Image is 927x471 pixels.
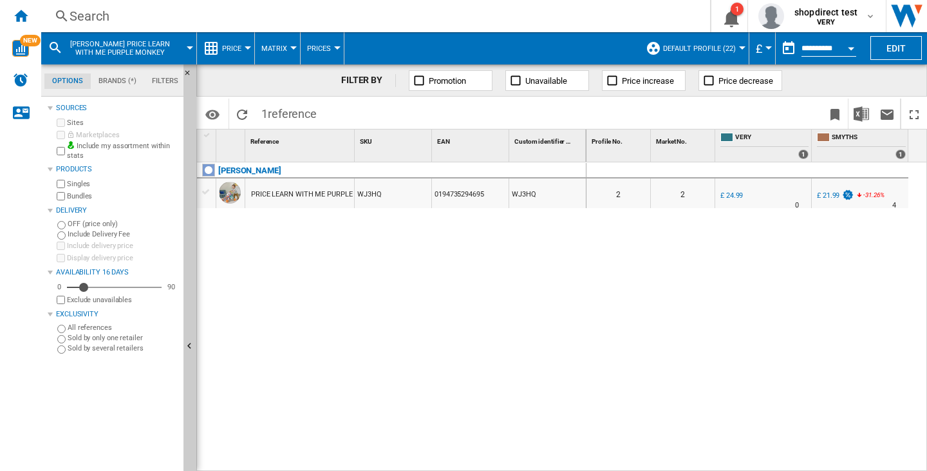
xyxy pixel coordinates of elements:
[720,191,743,200] div: £ 24.99
[663,32,742,64] button: Default profile (22)
[854,106,869,122] img: excel-24x24.png
[795,199,799,212] div: Delivery Time : 0 day
[250,138,279,145] span: Reference
[817,18,835,26] b: VERY
[67,281,162,294] md-slider: Availability
[200,102,225,126] button: Options
[663,44,736,53] span: Default profile (22)
[589,130,650,149] div: Profile No. Sort None
[509,178,586,208] div: WJ3HQ
[222,44,241,53] span: Price
[432,178,509,208] div: 0194735294695
[892,199,896,212] div: Delivery Time : 4 days
[57,131,65,139] input: Marketplaces
[698,70,782,91] button: Price decrease
[56,103,178,113] div: Sources
[68,333,178,343] label: Sold by only one retailer
[814,130,908,162] div: SMYTHS 1 offers sold by SMYTHS
[862,189,870,205] i: %
[749,32,776,64] md-menu: Currency
[57,231,66,240] input: Include Delivery Fee
[586,178,650,208] div: 2
[251,180,384,209] div: PRICE LEARN WITH ME PURPLE MONKEY
[718,76,773,86] span: Price decrease
[67,191,178,201] label: Bundles
[756,42,762,55] span: £
[776,35,801,61] button: md-calendar
[67,179,178,189] label: Singles
[822,99,848,129] button: Bookmark this report
[67,141,75,149] img: mysite-bg-18x18.png
[248,130,354,149] div: Reference Sort None
[67,130,178,140] label: Marketplaces
[863,191,879,198] span: -31.26
[57,254,65,262] input: Display delivery price
[357,130,431,149] div: Sort None
[261,32,294,64] button: Matrix
[718,130,811,162] div: VERY 1 offers sold by VERY
[68,40,172,57] span: FISHER PRICE LEARN WITH ME PURPLE MONKEY
[651,178,715,208] div: 2
[203,32,248,64] div: Price
[144,73,186,89] md-tab-item: Filters
[758,3,784,29] img: profile.jpg
[731,3,744,15] div: 1
[735,133,809,144] span: VERY
[68,343,178,353] label: Sold by several retailers
[222,32,248,64] button: Price
[435,130,509,149] div: EAN Sort None
[57,180,65,188] input: Singles
[68,323,178,332] label: All references
[44,73,91,89] md-tab-item: Options
[218,163,281,178] div: Click to filter on that brand
[70,7,677,25] div: Search
[56,267,178,278] div: Availability 16 Days
[57,345,66,354] input: Sold by several retailers
[798,149,809,159] div: 1 offers sold by VERY
[839,35,863,58] button: Open calendar
[505,70,589,91] button: Unavailable
[817,191,839,200] div: £ 21.99
[602,70,686,91] button: Price increase
[653,130,715,149] div: Market No. Sort None
[592,138,623,145] span: Profile No.
[718,189,743,202] div: £ 24.99
[13,72,28,88] img: alerts-logo.svg
[437,138,450,145] span: EAN
[756,32,769,64] button: £
[307,32,337,64] button: Prices
[815,189,854,202] div: £ 21.99
[901,99,927,129] button: Maximize
[848,99,874,129] button: Download in Excel
[895,149,906,159] div: 1 offers sold by SMYTHS
[870,36,922,60] button: Edit
[355,178,431,208] div: WJ3HQ
[12,40,29,57] img: wise-card.svg
[67,118,178,128] label: Sites
[57,119,65,127] input: Sites
[525,76,567,86] span: Unavailable
[68,219,178,229] label: OFF (price only)
[360,138,372,145] span: SKU
[67,241,178,251] label: Include delivery price
[67,141,178,161] label: Include my assortment within stats
[794,6,857,19] span: shopdirect test
[512,130,586,149] div: Custom identifier Sort None
[57,143,65,159] input: Include my assortment within stats
[57,335,66,343] input: Sold by only one retailer
[656,138,687,145] span: Market No.
[219,130,245,149] div: Sort None
[255,99,323,126] span: 1
[841,189,854,200] img: promotionV3.png
[48,32,190,64] div: [PERSON_NAME] PRICE LEARN WITH ME PURPLE MONKEY
[268,107,317,120] span: reference
[56,309,178,320] div: Exclusivity
[183,64,199,88] button: Hide
[164,282,178,292] div: 90
[54,282,64,292] div: 0
[248,130,354,149] div: Sort None
[589,130,650,149] div: Sort None
[57,296,65,304] input: Display delivery price
[57,325,66,333] input: All references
